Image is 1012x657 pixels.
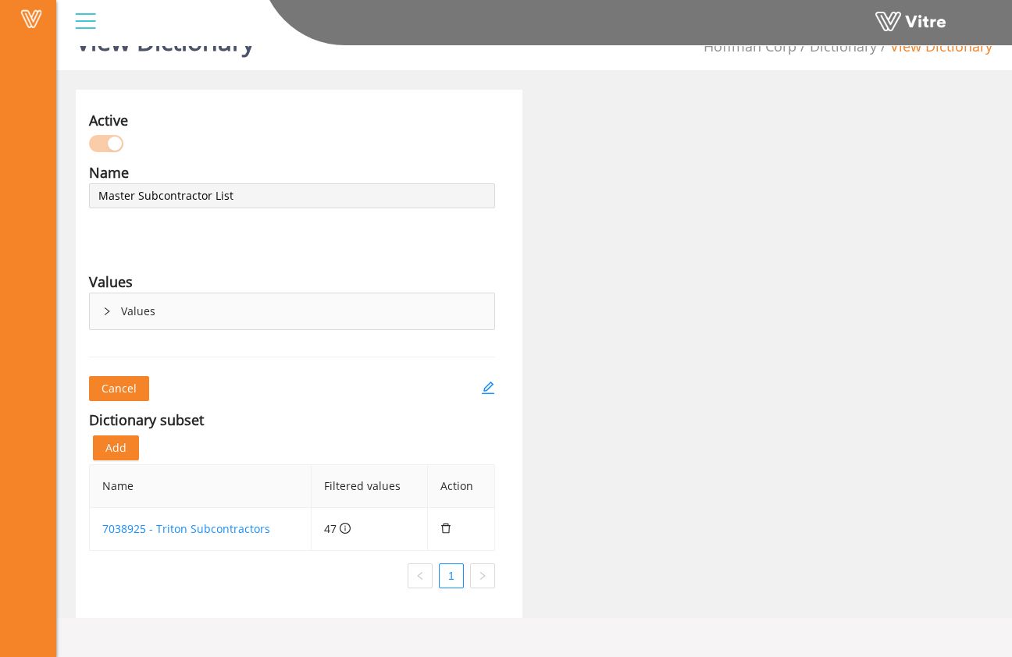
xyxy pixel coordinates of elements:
a: 7038925 - Triton Subcontractors [102,521,270,536]
div: Values [89,271,133,293]
span: edit [481,381,495,395]
span: 210 [704,37,796,55]
a: edit [481,376,495,401]
span: right [102,307,112,316]
li: Previous Page [408,563,433,588]
div: Dictionary subset [89,409,204,431]
span: 47 [324,521,351,536]
li: Next Page [470,563,495,588]
li: 1 [439,563,464,588]
span: info-circle [340,523,351,534]
th: Name [90,465,312,508]
span: right [478,571,487,581]
span: Add [105,439,126,456]
button: Add [93,435,139,460]
li: View Dictionary [877,35,992,57]
a: 1 [440,564,463,588]
button: left [408,563,433,588]
th: Action [428,465,495,508]
span: Cancel [102,380,137,397]
div: Name [89,162,129,183]
th: Filtered values [312,465,429,508]
a: Dictionary [810,37,877,55]
button: Cancel [89,376,149,401]
span: delete [440,523,451,534]
input: Name [89,183,495,208]
button: right [470,563,495,588]
span: left [415,571,425,581]
div: rightValues [90,293,494,329]
div: Active [89,109,128,131]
